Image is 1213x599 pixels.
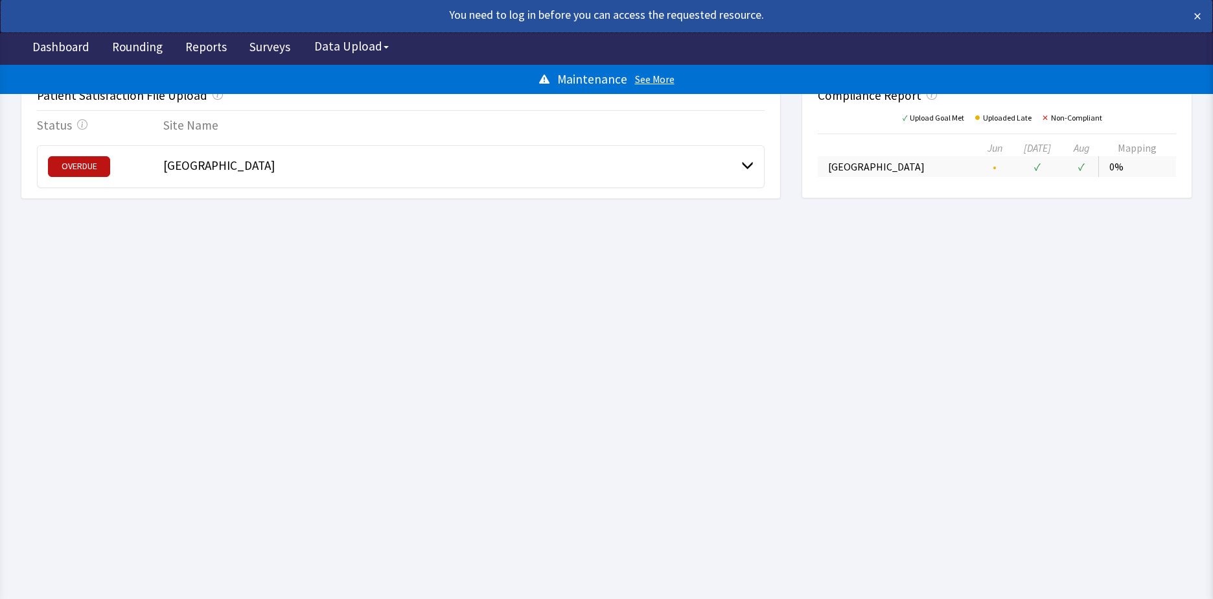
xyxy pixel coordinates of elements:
[892,113,910,123] span: ✓
[557,70,627,89] span: Maintenance
[988,141,1002,154] em: Jun
[37,88,207,103] div: Patient Satisfaction File Upload
[23,32,99,65] a: Dashboard
[1074,141,1090,154] em: Aug
[635,72,675,87] small: See More
[12,6,1082,24] div: You need to log in before you can access the requested resource.
[1032,113,1051,123] span: ✕
[176,32,237,65] a: Reports
[1068,159,1096,174] div: ✓
[306,34,397,58] button: Data Upload
[158,116,765,135] div: Site Name
[1099,139,1176,156] th: Mapping
[818,110,1176,123] div: Upload Goal Met Uploaded Late Non-Compliant
[102,32,172,65] a: Rounding
[818,88,921,103] div: Compliance Report
[818,156,979,177] td: [GEOGRAPHIC_DATA]
[1013,159,1063,174] div: ✓
[163,158,275,173] span: [GEOGRAPHIC_DATA]
[1099,156,1176,177] td: 0%
[37,116,158,135] div: Status
[48,156,110,177] span: OVERDUE
[982,164,1008,169] div: •
[964,103,983,128] span: •
[1194,6,1201,27] button: ×
[1024,141,1051,154] em: [DATE]
[240,32,300,65] a: Surveys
